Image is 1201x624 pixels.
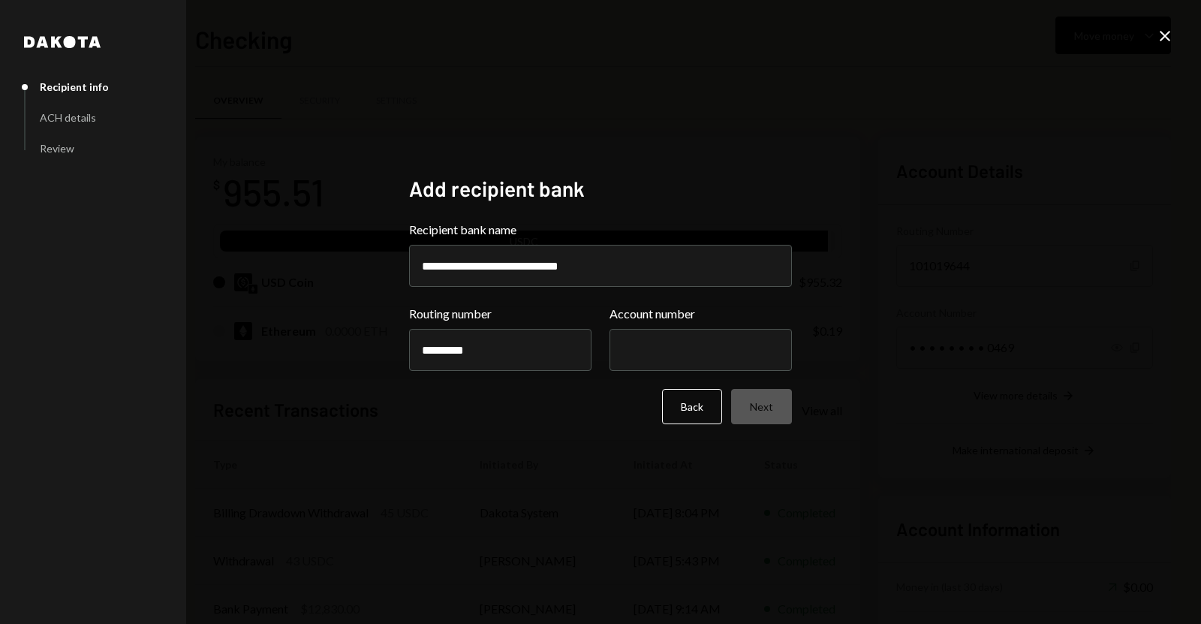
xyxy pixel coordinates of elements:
[40,142,74,155] div: Review
[409,305,591,323] label: Routing number
[610,305,792,323] label: Account number
[40,111,96,124] div: ACH details
[409,221,792,239] label: Recipient bank name
[40,80,109,93] div: Recipient info
[409,174,792,203] h2: Add recipient bank
[662,389,722,424] button: Back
